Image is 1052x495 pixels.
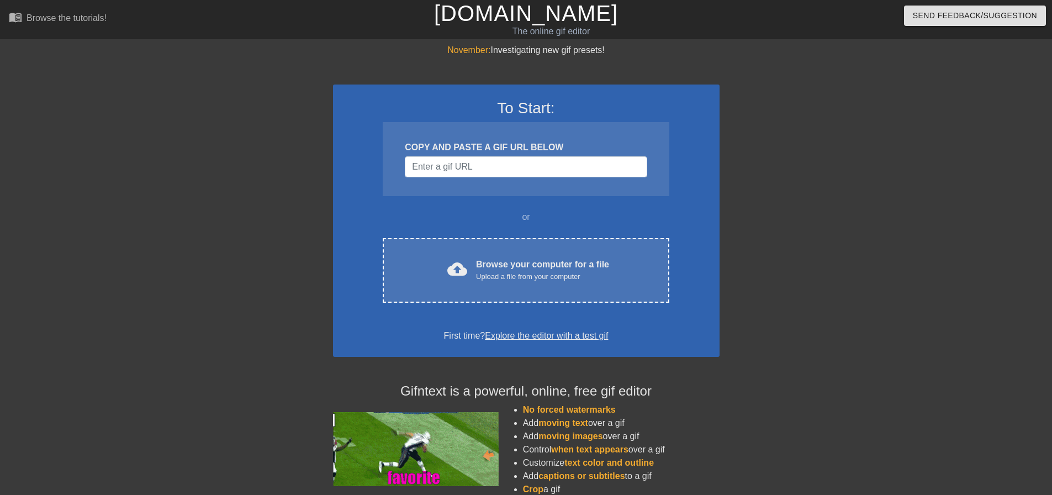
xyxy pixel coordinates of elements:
[27,13,107,23] div: Browse the tutorials!
[913,9,1037,23] span: Send Feedback/Suggestion
[523,485,543,494] span: Crop
[538,431,602,441] span: moving images
[333,44,720,57] div: Investigating new gif presets!
[523,405,616,414] span: No forced watermarks
[538,471,625,481] span: captions or subtitles
[476,271,609,282] div: Upload a file from your computer
[405,156,647,177] input: Username
[9,10,22,24] span: menu_book
[904,6,1046,26] button: Send Feedback/Suggestion
[356,25,746,38] div: The online gif editor
[333,383,720,399] h4: Gifntext is a powerful, online, free gif editor
[485,331,608,340] a: Explore the editor with a test gif
[347,99,705,118] h3: To Start:
[523,443,720,456] li: Control over a gif
[405,141,647,154] div: COPY AND PASTE A GIF URL BELOW
[523,456,720,470] li: Customize
[9,10,107,28] a: Browse the tutorials!
[347,329,705,343] div: First time?
[333,412,499,486] img: football_small.gif
[523,470,720,483] li: Add to a gif
[523,417,720,430] li: Add over a gif
[447,45,490,55] span: November:
[434,1,618,25] a: [DOMAIN_NAME]
[564,458,654,467] span: text color and outline
[476,258,609,282] div: Browse your computer for a file
[551,445,628,454] span: when text appears
[447,259,467,279] span: cloud_upload
[538,418,588,428] span: moving text
[362,210,691,224] div: or
[523,430,720,443] li: Add over a gif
